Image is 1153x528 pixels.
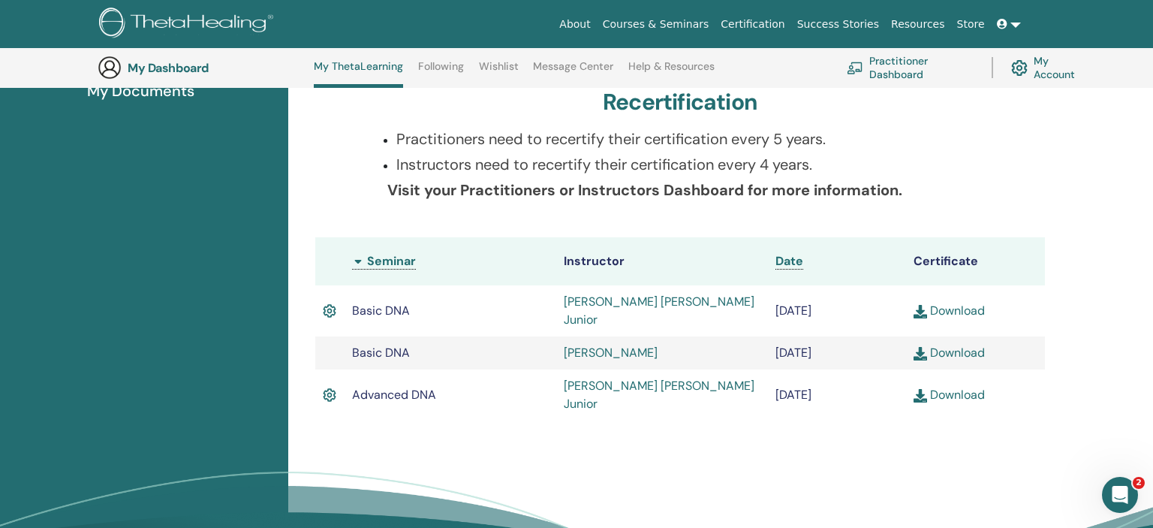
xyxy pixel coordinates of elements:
[418,60,464,84] a: Following
[352,303,410,318] span: Basic DNA
[396,128,983,150] p: Practitioners need to recertify their certification every 5 years.
[1011,56,1028,80] img: cog.svg
[914,345,985,361] a: Download
[314,60,403,88] a: My ThetaLearning
[775,253,803,269] span: Date
[914,347,927,361] img: download.svg
[564,294,754,327] a: [PERSON_NAME] [PERSON_NAME] Junior
[847,51,974,84] a: Practitioner Dashboard
[128,61,278,75] h3: My Dashboard
[1102,477,1138,513] iframe: Intercom live chat
[564,378,754,412] a: [PERSON_NAME] [PERSON_NAME] Junior
[352,345,410,361] span: Basic DNA
[564,345,658,361] a: [PERSON_NAME]
[775,253,803,270] a: Date
[885,11,951,38] a: Resources
[847,62,863,74] img: chalkboard-teacher.svg
[533,60,613,84] a: Message Center
[914,389,927,403] img: download.svg
[768,370,907,421] td: [DATE]
[323,301,336,321] img: Active Certificate
[768,336,907,370] td: [DATE]
[87,80,194,102] span: My Documents
[556,237,768,285] th: Instructor
[768,285,907,336] td: [DATE]
[323,385,336,405] img: Active Certificate
[791,11,885,38] a: Success Stories
[553,11,596,38] a: About
[597,11,715,38] a: Courses & Seminars
[1133,477,1145,489] span: 2
[387,180,902,200] b: Visit your Practitioners or Instructors Dashboard for more information.
[396,153,983,176] p: Instructors need to recertify their certification every 4 years.
[906,237,1045,285] th: Certificate
[715,11,790,38] a: Certification
[479,60,519,84] a: Wishlist
[914,387,985,403] a: Download
[1011,51,1087,84] a: My Account
[628,60,715,84] a: Help & Resources
[951,11,991,38] a: Store
[352,387,436,403] span: Advanced DNA
[99,8,278,41] img: logo.png
[98,56,122,80] img: generic-user-icon.jpg
[603,89,757,116] h3: Recertification
[914,303,985,318] a: Download
[914,305,927,318] img: download.svg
